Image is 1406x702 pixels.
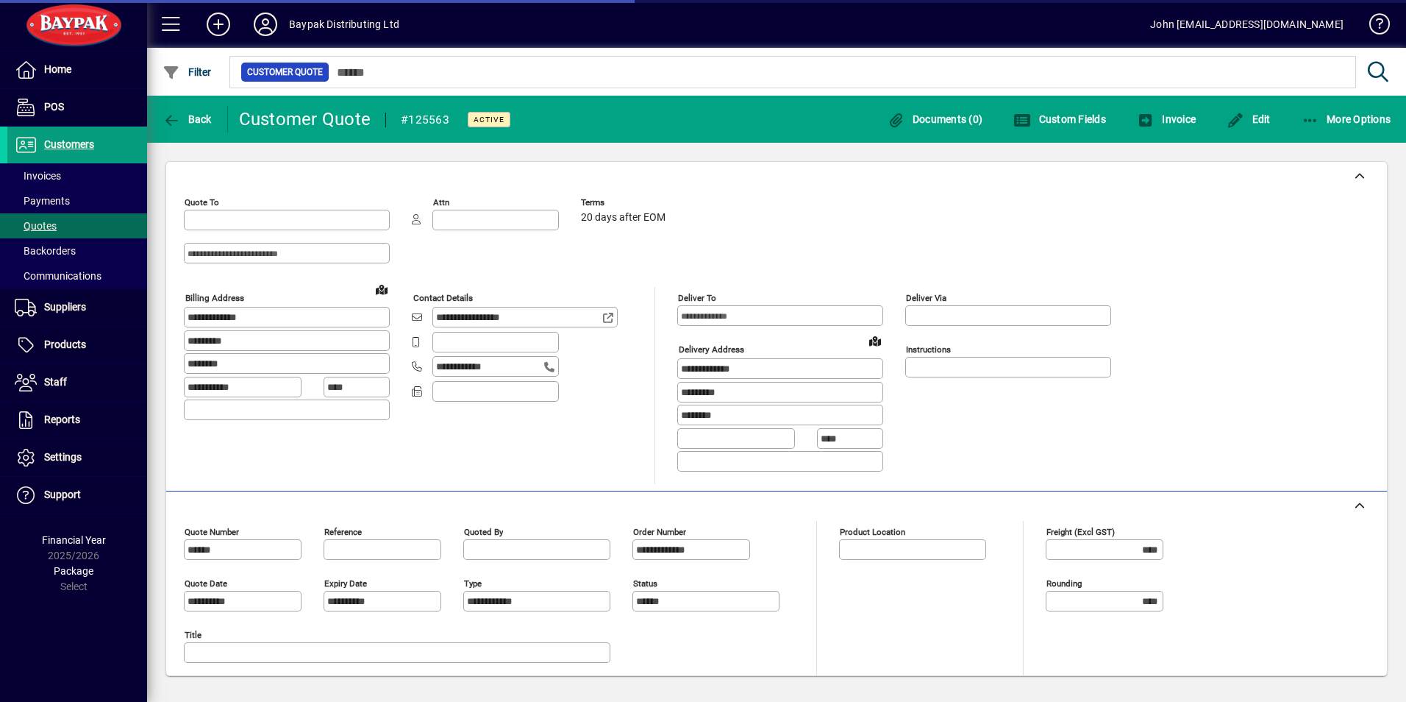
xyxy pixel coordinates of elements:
mat-label: Order number [633,526,686,536]
button: Add [195,11,242,38]
button: Invoice [1133,106,1199,132]
span: Back [163,113,212,125]
a: View on map [370,277,393,301]
span: Home [44,63,71,75]
span: Staff [44,376,67,388]
a: Invoices [7,163,147,188]
mat-label: Expiry date [324,578,367,588]
a: Suppliers [7,289,147,326]
mat-label: Freight (excl GST) [1046,526,1115,536]
span: Active [474,115,504,124]
span: Suppliers [44,301,86,313]
span: Payments [15,195,70,207]
a: Support [7,477,147,514]
mat-label: Quote number [185,526,239,536]
a: Knowledge Base [1358,3,1388,51]
button: Back [159,106,215,132]
span: Communications [15,270,101,282]
span: Support [44,489,81,500]
button: Edit [1223,106,1274,132]
a: Products [7,327,147,364]
button: Filter [159,59,215,85]
mat-label: Rounding [1046,578,1082,588]
span: Invoices [15,170,61,182]
a: View on map [863,329,887,352]
span: Edit [1227,113,1271,125]
div: Baypak Distributing Ltd [289,13,399,36]
span: Products [44,338,86,350]
span: Documents (0) [887,113,982,125]
span: Custom Fields [1013,113,1106,125]
div: Customer Quote [239,107,371,131]
app-page-header-button: Back [147,106,228,132]
a: Payments [7,188,147,213]
mat-label: Instructions [906,344,951,355]
span: Settings [44,451,82,463]
mat-label: Title [185,629,201,639]
a: Quotes [7,213,147,238]
span: Backorders [15,245,76,257]
a: Backorders [7,238,147,263]
button: Custom Fields [1010,106,1110,132]
mat-label: Reference [324,526,362,536]
mat-label: Type [464,578,482,588]
mat-label: Quoted by [464,526,503,536]
a: Staff [7,364,147,401]
span: Customer Quote [247,65,323,79]
a: Home [7,52,147,88]
mat-label: Status [633,578,657,588]
span: Filter [163,66,212,78]
span: Reports [44,414,80,425]
a: POS [7,89,147,126]
span: POS [44,101,64,113]
span: Customers [44,138,94,150]
mat-label: Product location [840,526,905,536]
a: Settings [7,439,147,476]
a: Reports [7,402,147,439]
span: Terms [581,198,669,208]
mat-label: Quote To [185,197,219,208]
button: More Options [1298,106,1395,132]
mat-label: Quote date [185,578,227,588]
a: Communications [7,263,147,288]
mat-label: Attn [433,197,449,208]
mat-label: Deliver via [906,293,946,303]
span: Financial Year [42,534,106,546]
span: Quotes [15,220,57,232]
span: More Options [1302,113,1391,125]
mat-label: Deliver To [678,293,716,303]
span: Invoice [1137,113,1196,125]
span: 20 days after EOM [581,212,665,224]
div: #125563 [401,108,449,132]
button: Profile [242,11,289,38]
button: Documents (0) [883,106,986,132]
div: John [EMAIL_ADDRESS][DOMAIN_NAME] [1150,13,1343,36]
span: Package [54,565,93,577]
